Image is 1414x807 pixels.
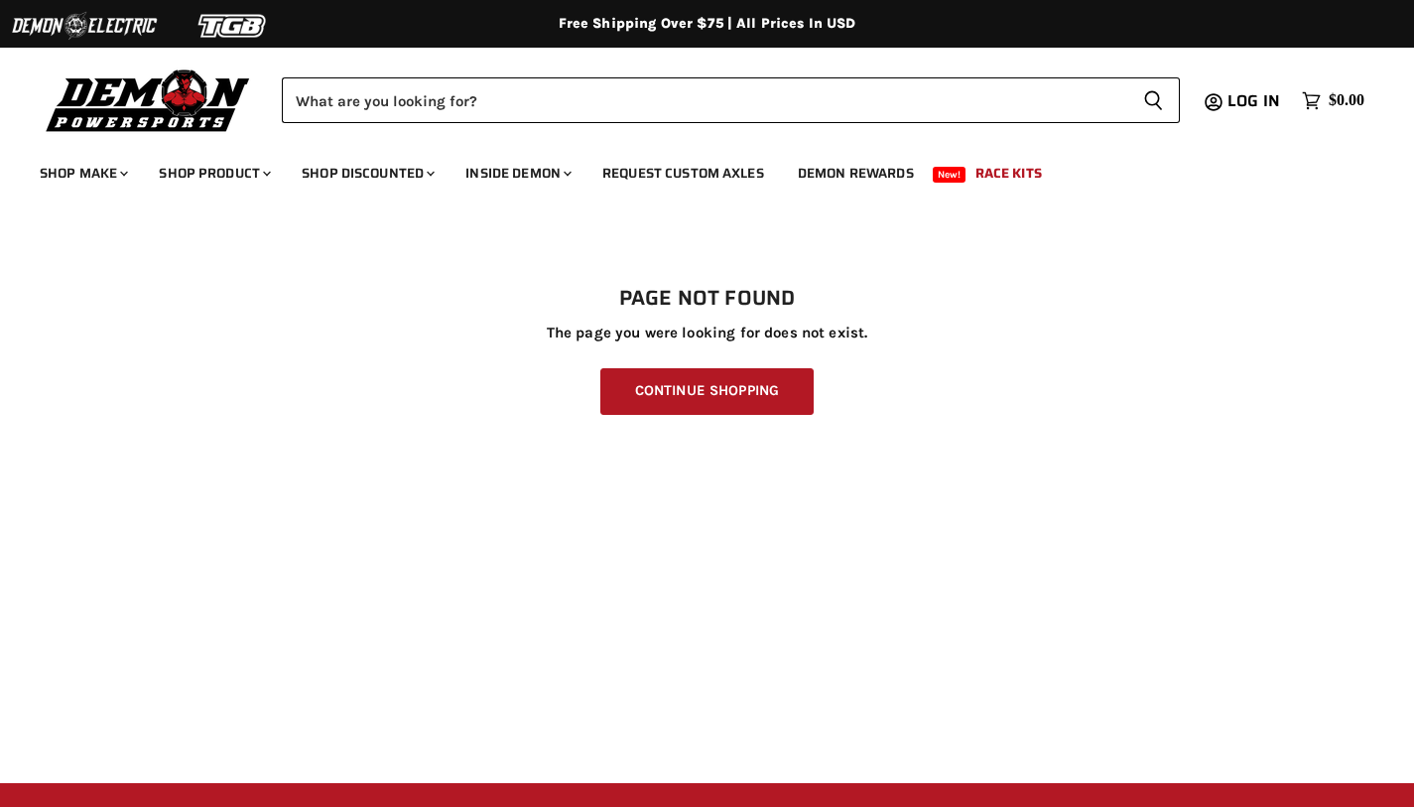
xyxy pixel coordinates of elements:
a: Shop Product [144,153,283,194]
h1: Page not found [40,287,1374,311]
span: $0.00 [1329,91,1364,110]
img: TGB Logo 2 [159,7,308,45]
img: Demon Powersports [40,65,257,135]
a: $0.00 [1292,86,1374,115]
a: Shop Make [25,153,140,194]
button: Search [1127,77,1180,123]
input: Search [282,77,1127,123]
a: Continue Shopping [600,368,814,415]
a: Shop Discounted [287,153,447,194]
img: Demon Electric Logo 2 [10,7,159,45]
a: Inside Demon [450,153,583,194]
ul: Main menu [25,145,1359,194]
span: Log in [1227,88,1280,113]
a: Race Kits [961,153,1057,194]
p: The page you were looking for does not exist. [40,325,1374,341]
a: Request Custom Axles [587,153,779,194]
a: Demon Rewards [783,153,929,194]
a: Log in [1219,92,1292,110]
form: Product [282,77,1180,123]
span: New! [933,167,966,183]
